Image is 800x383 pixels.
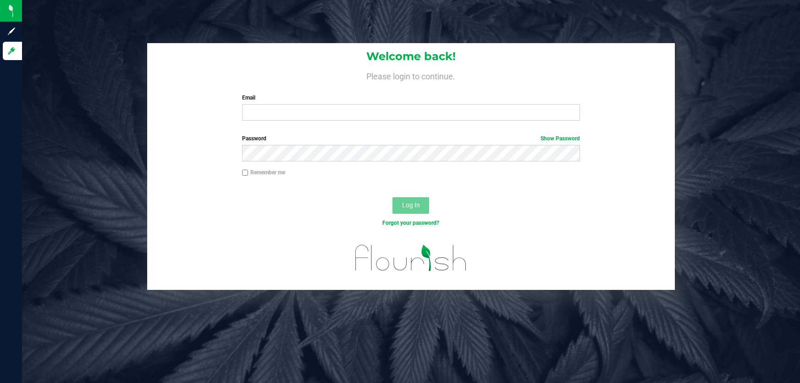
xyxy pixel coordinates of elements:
[147,70,675,81] h4: Please login to continue.
[7,46,16,56] inline-svg: Log in
[541,135,580,142] a: Show Password
[242,94,580,102] label: Email
[7,27,16,36] inline-svg: Sign up
[382,220,439,226] a: Forgot your password?
[242,168,285,177] label: Remember me
[345,237,477,279] img: flourish_logo.svg
[402,201,420,209] span: Log In
[392,197,429,214] button: Log In
[242,135,266,142] span: Password
[242,170,248,176] input: Remember me
[147,50,675,62] h1: Welcome back!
